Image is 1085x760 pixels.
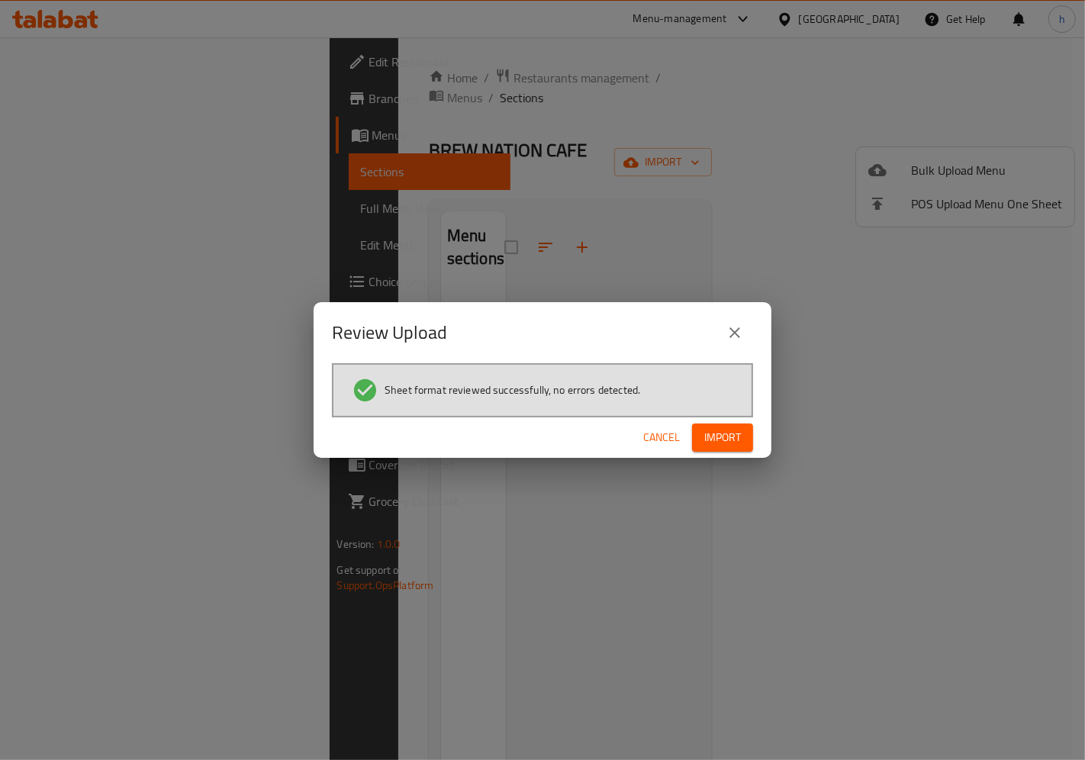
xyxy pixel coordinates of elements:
h2: Review Upload [332,320,447,345]
button: close [716,314,753,351]
button: Cancel [637,423,686,452]
button: Import [692,423,753,452]
span: Sheet format reviewed successfully, no errors detected. [385,382,640,398]
span: Cancel [643,428,680,447]
span: Import [704,428,741,447]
